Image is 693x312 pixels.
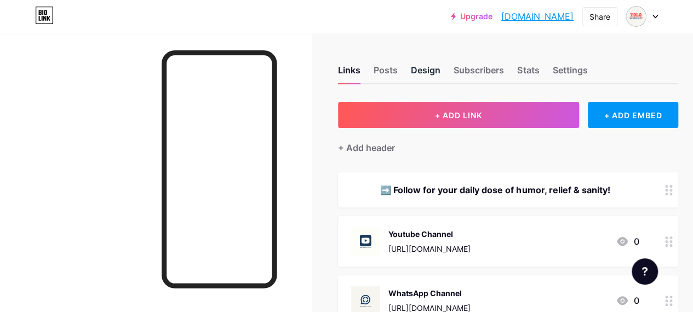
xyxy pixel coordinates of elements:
[517,63,539,83] div: Stats
[388,228,471,240] div: Youtube Channel
[388,287,471,299] div: WhatsApp Channel
[435,111,482,120] span: + ADD LINK
[616,294,639,307] div: 0
[616,235,639,248] div: 0
[588,102,678,128] div: + ADD EMBED
[501,10,574,23] a: [DOMAIN_NAME]
[454,63,504,83] div: Subscribers
[552,63,587,83] div: Settings
[338,102,579,128] button: + ADD LINK
[351,183,639,197] div: ➡️ Follow for your daily dose of humor, relief & sanity!
[338,63,360,83] div: Links
[451,12,492,21] a: Upgrade
[388,243,471,255] div: [URL][DOMAIN_NAME]
[589,11,610,22] div: Share
[374,63,398,83] div: Posts
[626,6,646,27] img: yolobeforestetho
[351,227,380,256] img: Youtube Channel
[338,141,395,154] div: + Add header
[411,63,440,83] div: Design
